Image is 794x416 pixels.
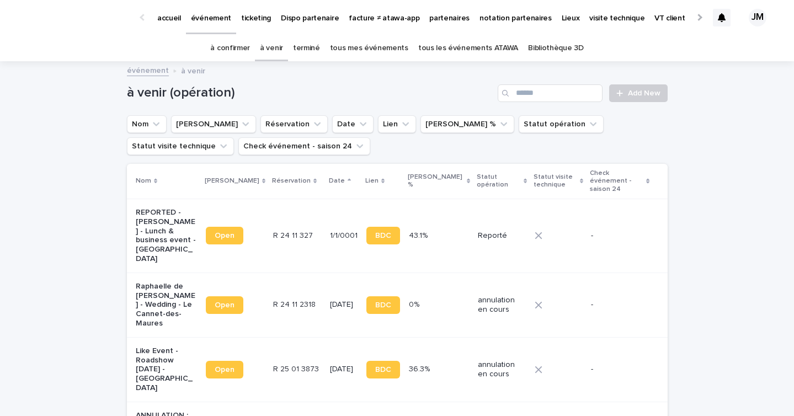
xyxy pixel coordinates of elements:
a: Open [206,296,243,314]
p: [PERSON_NAME] % [408,171,465,191]
input: Search [498,84,603,102]
p: Raphaelle de [PERSON_NAME] - Wedding - Le Cannet-des-Maures [136,282,197,328]
p: Nom [136,175,151,187]
p: [DATE] [330,300,358,310]
p: - [591,365,649,374]
a: Bibliothèque 3D [528,35,583,61]
img: Ls34BcGeRexTGTNfXpUC [22,7,129,29]
a: tous les événements ATAWA [418,35,518,61]
p: Réservation [272,175,311,187]
button: Lien Stacker [171,115,256,133]
div: JM [749,9,766,26]
a: Open [206,361,243,378]
p: - [591,300,649,310]
span: Add New [628,89,660,97]
p: [PERSON_NAME] [205,175,259,187]
a: à venir [260,35,283,61]
button: Réservation [260,115,328,133]
p: annulation en cours [478,296,526,314]
span: Open [215,366,235,374]
p: Statut visite technique [534,171,577,191]
p: REPORTED - [PERSON_NAME] - Lunch & business event - [GEOGRAPHIC_DATA] [136,208,197,264]
a: tous mes événements [330,35,408,61]
p: Lien [365,175,379,187]
p: R 25 01 3873 [273,362,321,374]
p: Like Event - Roadshow [DATE] - [GEOGRAPHIC_DATA] [136,346,197,393]
a: à confirmer [210,35,250,61]
button: Marge % [420,115,514,133]
button: Nom [127,115,167,133]
p: annulation en cours [478,360,526,379]
span: Open [215,301,235,309]
a: BDC [366,361,400,378]
p: R 24 11 327 [273,229,315,241]
a: Open [206,227,243,244]
tr: Raphaelle de [PERSON_NAME] - Wedding - Le Cannet-des-MauresOpenR 24 11 2318R 24 11 2318 [DATE]BDC... [127,273,668,337]
p: [DATE] [330,365,358,374]
a: événement [127,63,169,76]
p: - [591,231,649,241]
tr: Like Event - Roadshow [DATE] - [GEOGRAPHIC_DATA]OpenR 25 01 3873R 25 01 3873 [DATE]BDC36.3%36.3% ... [127,337,668,402]
a: BDC [366,296,400,314]
h1: à venir (opération) [127,85,494,101]
p: 43.1% [409,229,430,241]
a: terminé [293,35,320,61]
tr: REPORTED - [PERSON_NAME] - Lunch & business event - [GEOGRAPHIC_DATA]OpenR 24 11 327R 24 11 327 1... [127,199,668,273]
button: Check événement - saison 24 [238,137,370,155]
p: à venir [181,64,205,76]
p: Date [329,175,345,187]
p: 0% [409,298,422,310]
button: Statut visite technique [127,137,234,155]
p: Check événement - saison 24 [590,167,643,195]
button: Statut opération [519,115,604,133]
p: 1/1/0001 [330,231,358,241]
span: Open [215,232,235,239]
button: Lien [378,115,416,133]
a: Add New [609,84,667,102]
button: Date [332,115,374,133]
p: 36.3% [409,362,432,374]
span: BDC [375,366,391,374]
p: Statut opération [477,171,520,191]
span: BDC [375,232,391,239]
p: R 24 11 2318 [273,298,318,310]
p: Reporté [478,231,526,241]
span: BDC [375,301,391,309]
a: BDC [366,227,400,244]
